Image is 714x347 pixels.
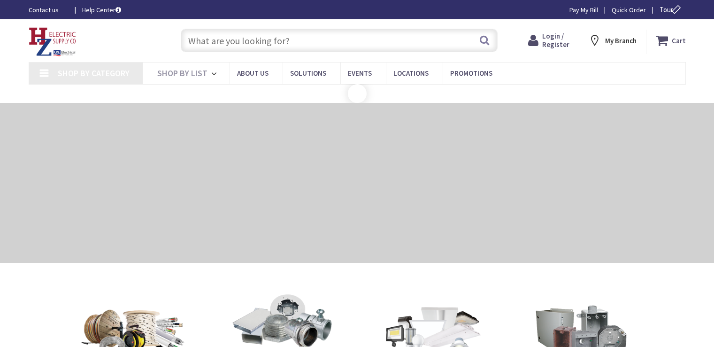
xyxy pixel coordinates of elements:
span: Locations [393,69,429,78]
strong: My Branch [605,36,637,45]
div: My Branch [588,32,637,49]
span: Promotions [450,69,492,78]
span: Events [348,69,372,78]
a: Help Center [82,5,121,15]
a: Cart [656,32,686,49]
img: HZ Electric Supply [29,27,77,56]
a: Login / Register [528,32,569,49]
a: Pay My Bill [569,5,598,15]
span: Shop By List [157,68,207,79]
span: Shop By Category [58,68,130,79]
span: Tour [660,5,683,14]
span: About Us [237,69,269,78]
strong: Cart [672,32,686,49]
span: Login / Register [542,32,569,49]
a: Quick Order [612,5,646,15]
input: What are you looking for? [181,29,498,52]
span: Solutions [290,69,326,78]
a: Contact us [29,5,67,15]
